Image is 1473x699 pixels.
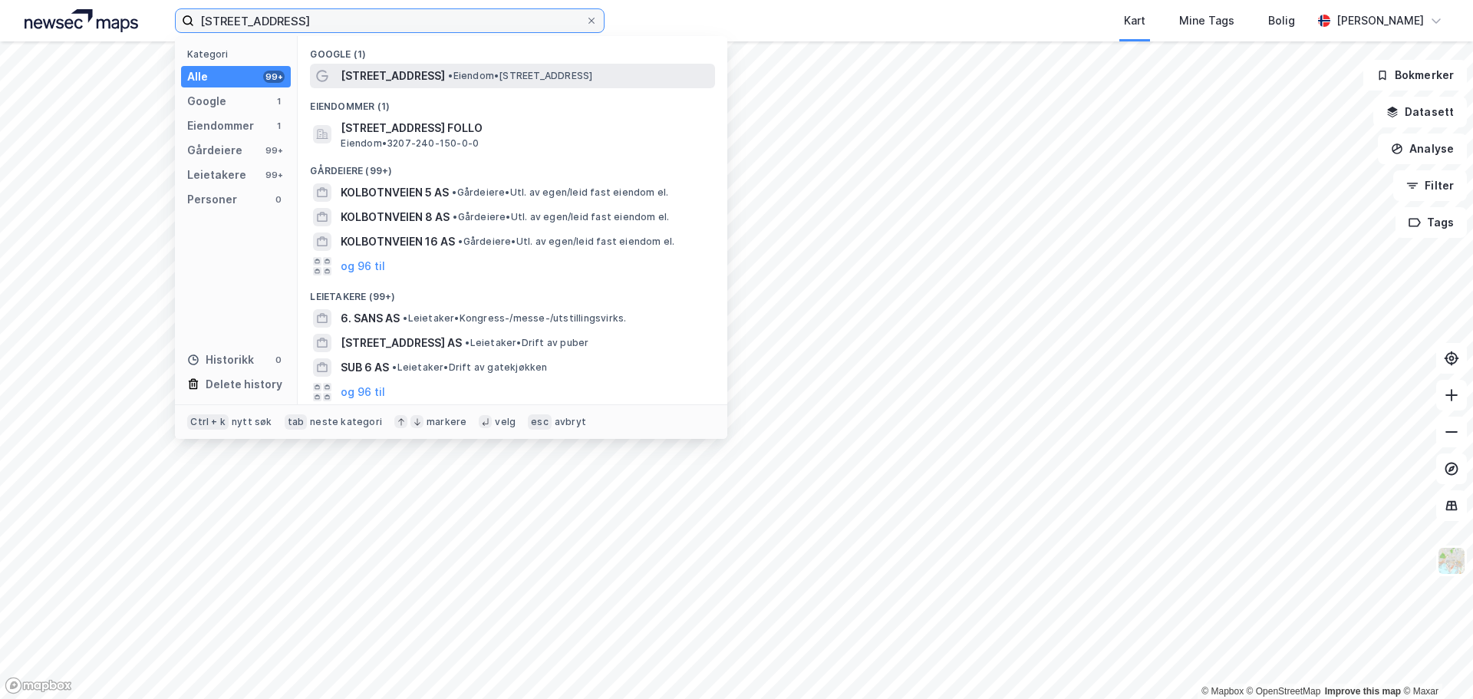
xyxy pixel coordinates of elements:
span: • [392,361,397,373]
div: Eiendommer (1) [298,88,727,116]
a: Mapbox [1201,686,1244,697]
span: Gårdeiere • Utl. av egen/leid fast eiendom el. [452,186,668,199]
div: Leietakere (99+) [298,279,727,306]
a: Mapbox homepage [5,677,72,694]
div: Alle [187,68,208,86]
div: 99+ [263,71,285,83]
span: KOLBOTNVEIEN 8 AS [341,208,450,226]
a: OpenStreetMap [1247,686,1321,697]
span: • [448,70,453,81]
div: [PERSON_NAME] [1336,12,1424,30]
span: • [465,337,470,348]
div: Historikk [187,351,254,369]
button: og 96 til [341,257,385,275]
div: 1 [272,120,285,132]
button: Filter [1393,170,1467,201]
button: Tags [1396,207,1467,238]
div: neste kategori [310,416,382,428]
button: Analyse [1378,134,1467,164]
div: Delete history [206,375,282,394]
div: Leietakere [187,166,246,184]
div: 0 [272,354,285,366]
div: 99+ [263,144,285,157]
span: [STREET_ADDRESS] FOLLO [341,119,709,137]
button: Datasett [1373,97,1467,127]
a: Improve this map [1325,686,1401,697]
div: Mine Tags [1179,12,1234,30]
span: Leietaker • Drift av gatekjøkken [392,361,547,374]
div: Ctrl + k [187,414,229,430]
button: Bokmerker [1363,60,1467,91]
span: Eiendom • [STREET_ADDRESS] [448,70,592,82]
span: SUB 6 AS [341,358,389,377]
span: Leietaker • Kongress-/messe-/utstillingsvirks. [403,312,626,325]
img: Z [1437,546,1466,575]
div: Kart [1124,12,1145,30]
div: nytt søk [232,416,272,428]
div: Google [187,92,226,110]
div: Kategori [187,48,291,60]
button: og 96 til [341,383,385,401]
div: Kontrollprogram for chat [1396,625,1473,699]
div: Eiendommer [187,117,254,135]
span: Gårdeiere • Utl. av egen/leid fast eiendom el. [453,211,669,223]
span: • [458,236,463,247]
span: KOLBOTNVEIEN 5 AS [341,183,449,202]
div: 1 [272,95,285,107]
div: avbryt [555,416,586,428]
span: • [452,186,456,198]
div: tab [285,414,308,430]
span: • [403,312,407,324]
span: [STREET_ADDRESS] [341,67,445,85]
div: Personer [187,190,237,209]
iframe: Chat Widget [1396,625,1473,699]
div: Gårdeiere [187,141,242,160]
div: markere [427,416,466,428]
div: 0 [272,193,285,206]
span: • [453,211,457,223]
span: [STREET_ADDRESS] AS [341,334,462,352]
div: Bolig [1268,12,1295,30]
div: esc [528,414,552,430]
span: Gårdeiere • Utl. av egen/leid fast eiendom el. [458,236,674,248]
div: 99+ [263,169,285,181]
div: Gårdeiere (99+) [298,153,727,180]
input: Søk på adresse, matrikkel, gårdeiere, leietakere eller personer [194,9,585,32]
div: velg [495,416,516,428]
img: logo.a4113a55bc3d86da70a041830d287a7e.svg [25,9,138,32]
span: Leietaker • Drift av puber [465,337,588,349]
span: 6. SANS AS [341,309,400,328]
span: Eiendom • 3207-240-150-0-0 [341,137,479,150]
div: Google (1) [298,36,727,64]
span: KOLBOTNVEIEN 16 AS [341,232,455,251]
